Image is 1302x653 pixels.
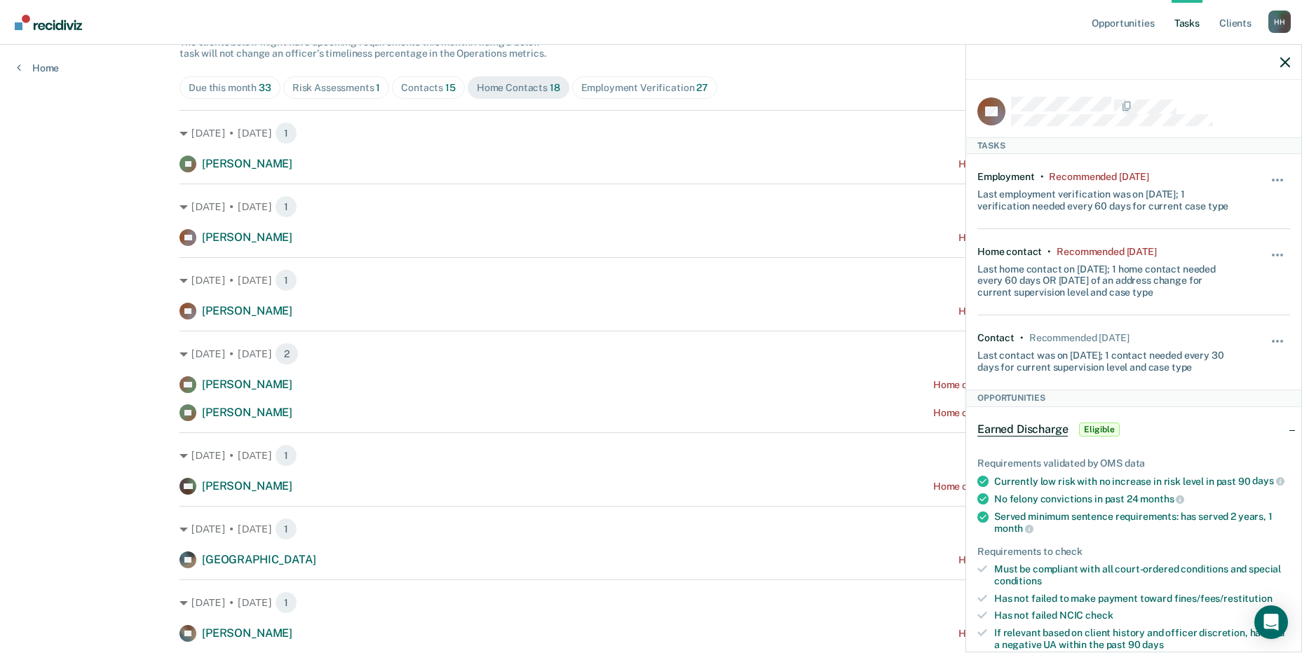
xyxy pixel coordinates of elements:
[1268,11,1291,33] button: Profile dropdown button
[292,82,381,94] div: Risk Assessments
[445,82,456,93] span: 15
[550,82,560,93] span: 18
[977,344,1238,373] div: Last contact was on [DATE]; 1 contact needed every 30 days for current supervision level and case...
[179,36,546,60] span: The clients below might have upcoming requirements this month. Hiding a below task will not chang...
[933,481,1123,493] div: Home contact recommended a month ago
[179,343,1123,365] div: [DATE] • [DATE]
[696,82,708,93] span: 27
[202,479,292,493] span: [PERSON_NAME]
[977,258,1238,298] div: Last home contact on [DATE]; 1 home contact needed every 60 days OR [DATE] of an address change f...
[202,626,292,640] span: [PERSON_NAME]
[401,82,456,94] div: Contacts
[1252,475,1284,486] span: days
[275,343,299,365] span: 2
[977,422,1068,437] span: Earned Discharge
[994,610,1290,621] div: Has not failed NCIC
[202,378,292,391] span: [PERSON_NAME]
[1029,332,1129,344] div: Recommended in 24 days
[1020,332,1024,344] div: •
[275,518,297,540] span: 1
[1268,11,1291,33] div: H H
[933,379,1123,391] div: Home contact recommended a month ago
[977,458,1290,469] div: Requirements validated by OMS data
[189,82,271,94] div: Due this month
[202,553,316,566] span: [GEOGRAPHIC_DATA]
[275,269,297,291] span: 1
[977,171,1035,183] div: Employment
[933,407,1123,419] div: Home contact recommended a month ago
[994,627,1290,651] div: If relevant based on client history and officer discretion, has had a negative UA within the past 90
[994,593,1290,605] div: Has not failed to make payment toward
[179,269,1123,291] div: [DATE] • [DATE]
[966,137,1301,154] div: Tasks
[179,122,1123,144] div: [DATE] • [DATE]
[994,475,1290,488] div: Currently low risk with no increase in risk level in past 90
[958,628,1123,640] div: Home contact recommended [DATE]
[275,444,297,467] span: 1
[1085,610,1113,621] span: check
[1049,171,1148,183] div: Recommended 2 months ago
[1142,639,1163,650] span: days
[275,122,297,144] span: 1
[958,232,1123,244] div: Home contact recommended [DATE]
[977,546,1290,558] div: Requirements to check
[994,563,1290,587] div: Must be compliant with all court-ordered conditions and special
[202,231,292,244] span: [PERSON_NAME]
[1254,605,1288,639] div: Open Intercom Messenger
[977,183,1238,212] div: Last employment verification was on [DATE]; 1 verification needed every 60 days for current case ...
[275,195,297,218] span: 1
[202,157,292,170] span: [PERSON_NAME]
[179,444,1123,467] div: [DATE] • [DATE]
[376,82,380,93] span: 1
[1040,171,1044,183] div: •
[477,82,560,94] div: Home Contacts
[966,407,1301,452] div: Earned DischargeEligible
[202,406,292,419] span: [PERSON_NAME]
[1057,246,1156,258] div: Recommended 2 months ago
[581,82,708,94] div: Employment Verification
[977,332,1015,344] div: Contact
[17,62,59,74] a: Home
[179,591,1123,614] div: [DATE] • [DATE]
[1174,593,1273,604] span: fines/fees/restitution
[994,493,1290,505] div: No felony convictions in past 24
[958,158,1123,170] div: Home contact recommended [DATE]
[1079,422,1119,437] span: Eligible
[15,15,82,30] img: Recidiviz
[1047,246,1051,258] div: •
[179,518,1123,540] div: [DATE] • [DATE]
[202,304,292,317] span: [PERSON_NAME]
[958,305,1123,317] div: Home contact recommended [DATE]
[994,575,1042,586] span: conditions
[977,246,1042,258] div: Home contact
[259,82,271,93] span: 33
[994,511,1290,535] div: Served minimum sentence requirements: has served 2 years, 1
[179,195,1123,218] div: [DATE] • [DATE]
[1140,493,1184,504] span: months
[275,591,297,614] span: 1
[958,554,1123,566] div: Home contact recommended [DATE]
[966,390,1301,406] div: Opportunities
[994,523,1033,534] span: month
